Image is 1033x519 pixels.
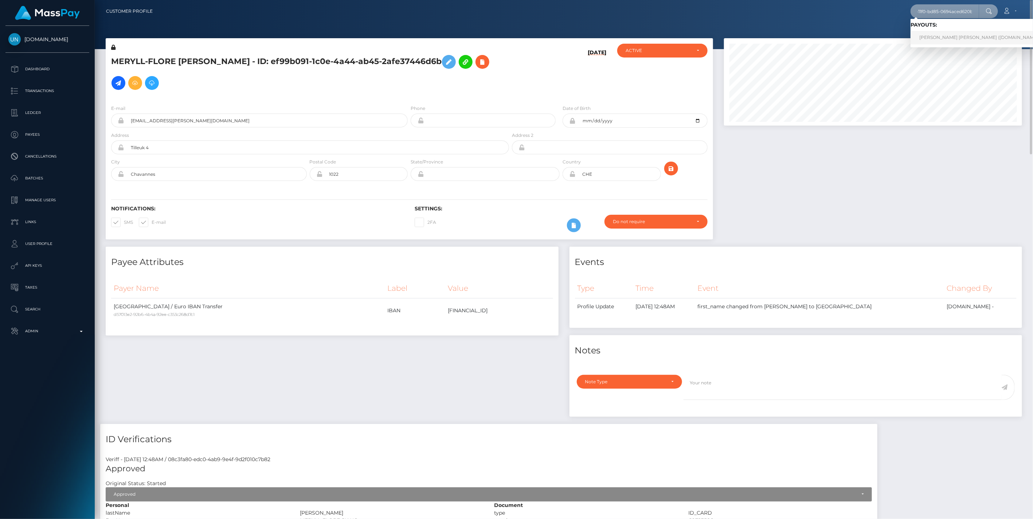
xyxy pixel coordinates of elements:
p: Taxes [8,282,86,293]
strong: Personal [106,502,129,508]
h6: [DATE] [588,49,606,96]
a: Cancellations [5,147,89,166]
label: Postal Code [310,159,336,165]
img: Unlockt.me [8,33,21,45]
label: State/Province [411,159,443,165]
a: Links [5,213,89,231]
h4: ID Verifications [106,433,872,446]
div: [PERSON_NAME] [294,509,489,517]
div: Veriff - [DATE] 12:48AM / 08c3fa80-edc0-4ab9-9e4f-9d2f010c7b82 [100,456,877,463]
td: IBAN [385,298,446,323]
a: Ledger [5,104,89,122]
div: type [489,509,683,517]
label: Phone [411,105,425,112]
th: Payer Name [111,278,385,298]
p: API Keys [8,260,86,271]
span: [DOMAIN_NAME] [5,36,89,43]
div: Do not require [613,219,690,225]
h4: Events [575,256,1017,269]
p: Manage Users [8,195,86,206]
a: Initiate Payout [111,76,125,90]
p: Search [8,304,86,315]
a: Payees [5,126,89,144]
p: Admin [8,326,86,337]
th: Changed By [944,278,1017,298]
label: Address [111,132,129,139]
a: Manage Users [5,191,89,209]
label: 2FA [415,218,436,227]
h7: Original Status: Started [106,480,166,487]
td: [FINANCIAL_ID] [445,298,553,323]
h6: Notifications: [111,206,404,212]
img: MassPay Logo [15,6,80,20]
label: Country [563,159,581,165]
th: Event [695,278,944,298]
small: d57013e2-92b6-4b4a-92ee-c353c268d7c1 [114,312,195,317]
td: [DATE] 12:48AM [633,298,695,315]
label: SMS [111,218,133,227]
label: E-mail [111,105,125,112]
a: API Keys [5,257,89,275]
td: [DOMAIN_NAME] - [944,298,1017,315]
div: Approved [114,491,856,497]
p: Payees [8,129,86,140]
input: Search... [911,4,979,18]
td: Profile Update [575,298,633,315]
h6: Settings: [415,206,707,212]
label: Address 2 [512,132,533,139]
div: Note Type [585,379,665,385]
h4: Payee Attributes [111,256,553,269]
a: User Profile [5,235,89,253]
p: User Profile [8,238,86,249]
label: City [111,159,120,165]
p: Ledger [8,107,86,118]
p: Dashboard [8,64,86,75]
p: Batches [8,173,86,184]
button: ACTIVE [617,44,708,58]
p: Links [8,217,86,227]
th: Time [633,278,695,298]
a: Dashboard [5,60,89,78]
p: Cancellations [8,151,86,162]
a: Search [5,300,89,318]
p: Transactions [8,86,86,96]
label: Date of Birth [563,105,591,112]
button: Do not require [604,215,707,229]
a: Batches [5,169,89,187]
button: Note Type [577,375,682,389]
th: Value [445,278,553,298]
a: Customer Profile [106,4,153,19]
a: Transactions [5,82,89,100]
h5: MERYLL-FLORE [PERSON_NAME] - ID: ef99b091-1c0e-4a44-ab45-2afe37446d6b [111,51,505,94]
div: lastName [100,509,294,517]
th: Type [575,278,633,298]
td: first_name changed from [PERSON_NAME] to [GEOGRAPHIC_DATA] [695,298,944,315]
h4: Notes [575,344,1017,357]
h5: Approved [106,463,872,475]
strong: Document [494,502,523,508]
a: Admin [5,322,89,340]
div: ID_CARD [683,509,877,517]
div: ACTIVE [626,48,691,54]
th: Label [385,278,446,298]
td: [GEOGRAPHIC_DATA] / Euro IBAN Transfer [111,298,385,323]
a: Taxes [5,278,89,297]
label: E-mail [139,218,166,227]
button: Approved [106,487,872,501]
